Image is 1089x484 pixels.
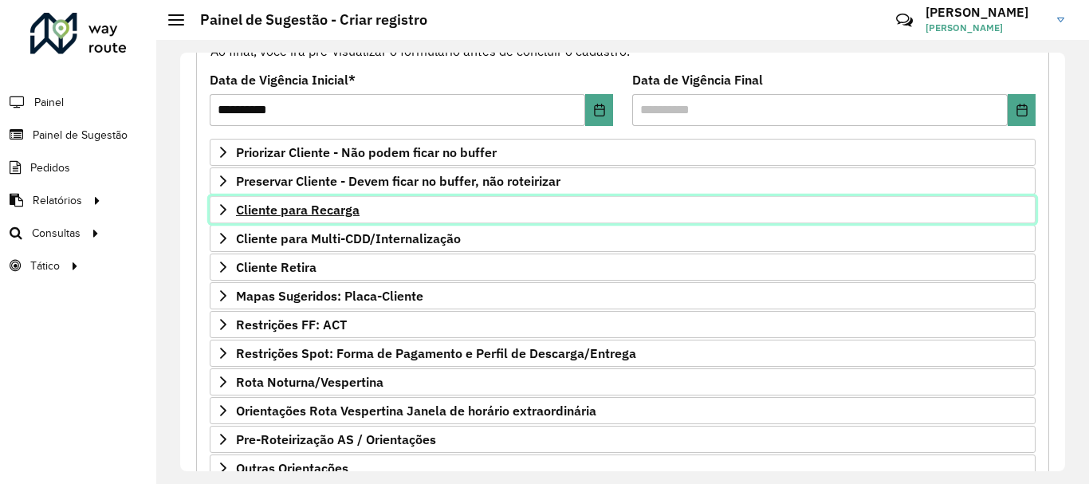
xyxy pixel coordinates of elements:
[33,192,82,209] span: Relatórios
[887,3,922,37] a: Contato Rápido
[926,5,1045,20] h3: [PERSON_NAME]
[236,175,560,187] span: Preservar Cliente - Devem ficar no buffer, não roteirizar
[34,94,64,111] span: Painel
[30,258,60,274] span: Tático
[210,368,1036,395] a: Rota Noturna/Vespertina
[210,340,1036,367] a: Restrições Spot: Forma de Pagamento e Perfil de Descarga/Entrega
[236,462,348,474] span: Outras Orientações
[210,70,356,89] label: Data de Vigência Inicial
[210,167,1036,195] a: Preservar Cliente - Devem ficar no buffer, não roteirizar
[210,254,1036,281] a: Cliente Retira
[236,203,360,216] span: Cliente para Recarga
[184,11,427,29] h2: Painel de Sugestão - Criar registro
[236,318,347,331] span: Restrições FF: ACT
[32,225,81,242] span: Consultas
[210,139,1036,166] a: Priorizar Cliente - Não podem ficar no buffer
[210,311,1036,338] a: Restrições FF: ACT
[210,196,1036,223] a: Cliente para Recarga
[33,127,128,144] span: Painel de Sugestão
[236,404,596,417] span: Orientações Rota Vespertina Janela de horário extraordinária
[236,289,423,302] span: Mapas Sugeridos: Placa-Cliente
[236,347,636,360] span: Restrições Spot: Forma de Pagamento e Perfil de Descarga/Entrega
[210,225,1036,252] a: Cliente para Multi-CDD/Internalização
[210,454,1036,482] a: Outras Orientações
[210,426,1036,453] a: Pre-Roteirização AS / Orientações
[236,261,316,273] span: Cliente Retira
[236,146,497,159] span: Priorizar Cliente - Não podem ficar no buffer
[585,94,613,126] button: Choose Date
[210,397,1036,424] a: Orientações Rota Vespertina Janela de horário extraordinária
[1008,94,1036,126] button: Choose Date
[236,376,383,388] span: Rota Noturna/Vespertina
[210,282,1036,309] a: Mapas Sugeridos: Placa-Cliente
[30,159,70,176] span: Pedidos
[236,433,436,446] span: Pre-Roteirização AS / Orientações
[632,70,763,89] label: Data de Vigência Final
[926,21,1045,35] span: [PERSON_NAME]
[236,232,461,245] span: Cliente para Multi-CDD/Internalização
